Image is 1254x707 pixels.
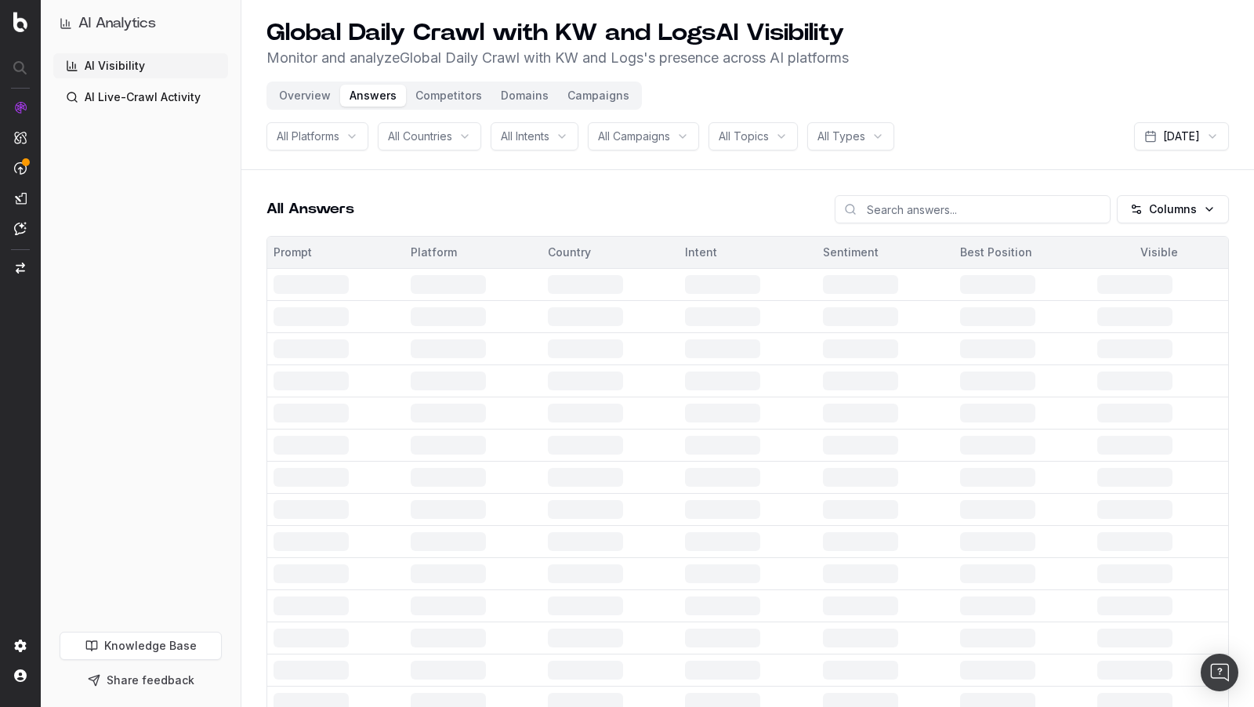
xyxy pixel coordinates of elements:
[60,666,222,694] button: Share feedback
[1097,245,1222,260] div: Visible
[406,85,491,107] button: Competitors
[14,222,27,235] img: Assist
[14,101,27,114] img: Analytics
[411,245,535,260] div: Platform
[685,245,810,260] div: Intent
[14,192,27,205] img: Studio
[1201,654,1238,691] div: Open Intercom Messenger
[14,161,27,175] img: Activation
[14,131,27,144] img: Intelligence
[491,85,558,107] button: Domains
[548,245,672,260] div: Country
[340,85,406,107] button: Answers
[266,198,354,220] h2: All Answers
[835,195,1111,223] input: Search answers...
[266,19,849,47] h1: Global Daily Crawl with KW and Logs AI Visibility
[270,85,340,107] button: Overview
[14,669,27,682] img: My account
[558,85,639,107] button: Campaigns
[277,129,339,144] span: All Platforms
[53,85,228,110] a: AI Live-Crawl Activity
[14,640,27,652] img: Setting
[274,245,398,260] div: Prompt
[53,53,228,78] a: AI Visibility
[78,13,156,34] h1: AI Analytics
[60,13,222,34] button: AI Analytics
[501,129,549,144] span: All Intents
[60,632,222,660] a: Knowledge Base
[960,245,1085,260] div: Best Position
[823,245,948,260] div: Sentiment
[16,263,25,274] img: Switch project
[388,129,452,144] span: All Countries
[266,47,849,69] p: Monitor and analyze Global Daily Crawl with KW and Logs 's presence across AI platforms
[13,12,27,32] img: Botify logo
[1117,195,1229,223] button: Columns
[598,129,670,144] span: All Campaigns
[719,129,769,144] span: All Topics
